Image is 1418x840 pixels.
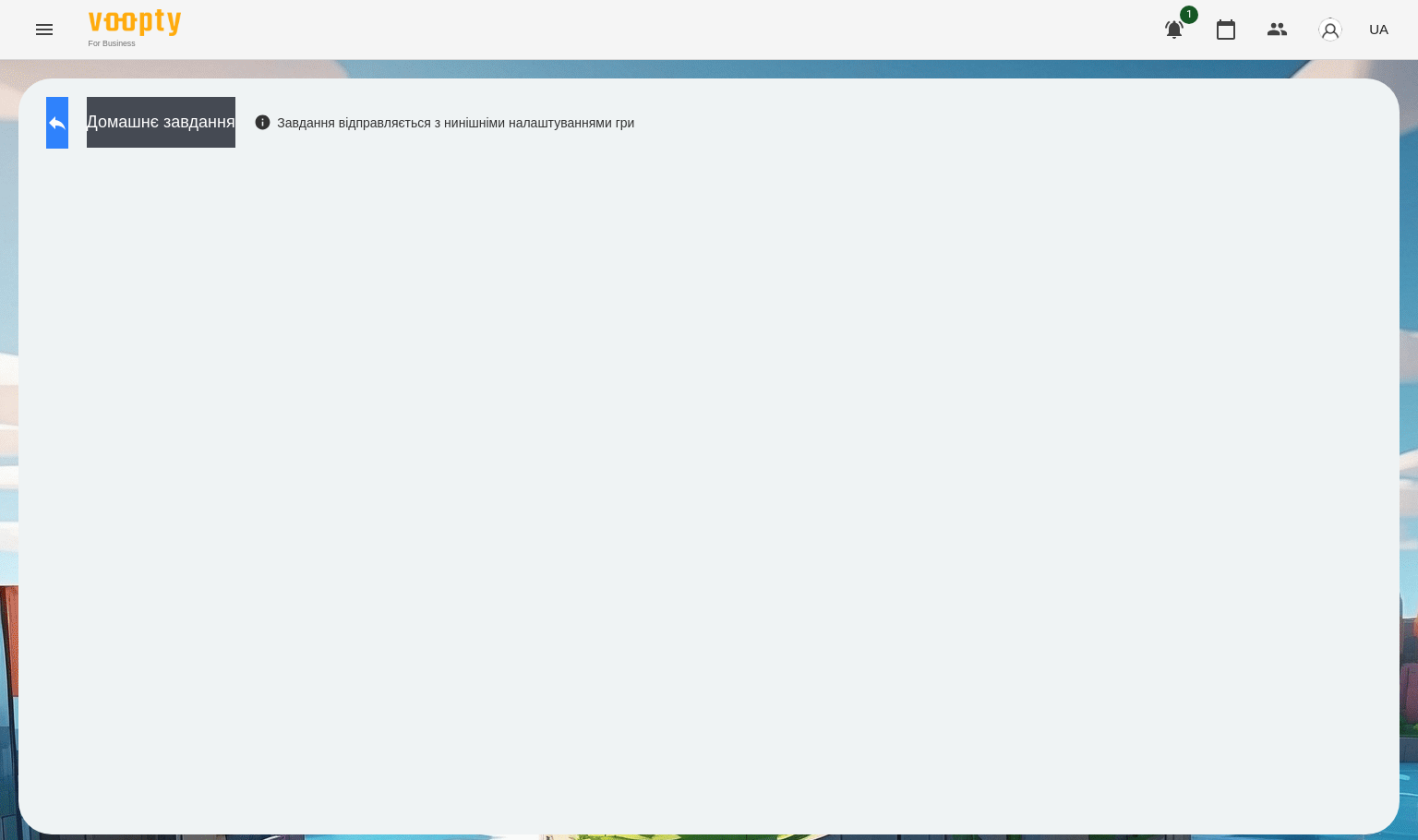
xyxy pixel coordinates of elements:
img: Voopty Logo [89,9,181,36]
button: UA [1362,12,1396,46]
img: avatar_s.png [1317,17,1343,42]
span: For Business [89,38,181,50]
div: Завдання відправляється з нинішніми налаштуваннями гри [254,114,635,132]
span: 1 [1180,6,1198,24]
span: UA [1369,19,1388,39]
button: Домашнє завдання [87,97,235,148]
button: Menu [22,7,66,52]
